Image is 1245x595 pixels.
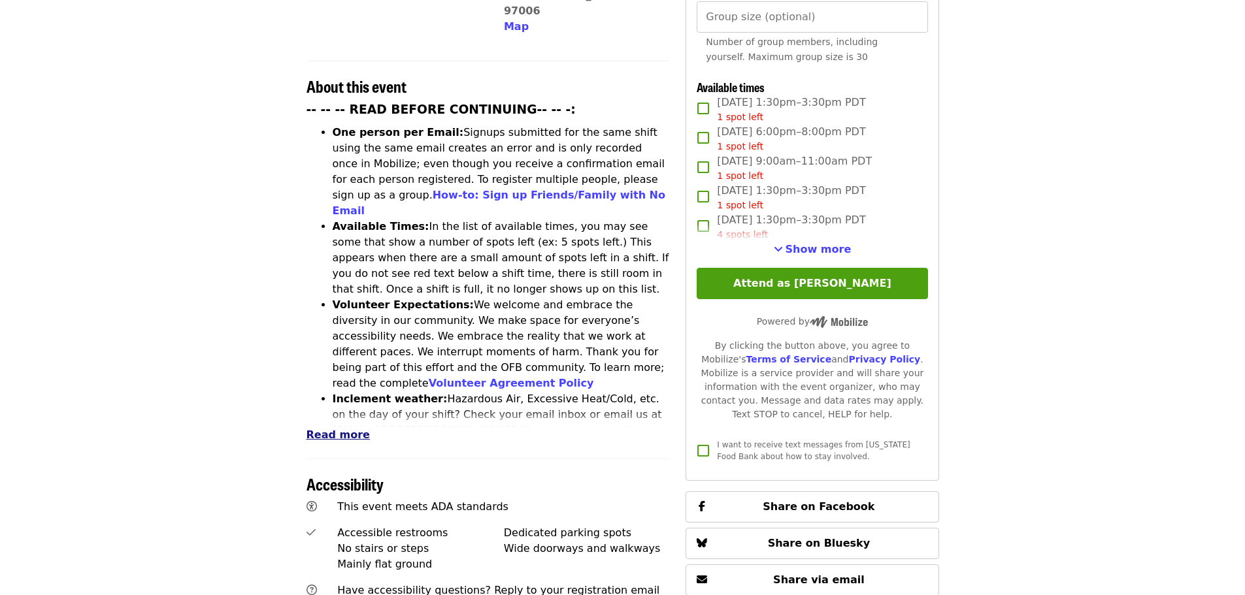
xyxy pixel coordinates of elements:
[337,556,504,572] div: Mainly flat ground
[307,74,407,97] span: About this event
[717,200,763,210] span: 1 spot left
[717,112,763,122] span: 1 spot left
[333,126,464,138] strong: One person per Email:
[307,500,317,513] i: universal-access icon
[717,212,865,242] span: [DATE] 1:30pm–3:30pm PDT
[717,95,865,124] span: [DATE] 1:30pm–3:30pm PDT
[504,541,671,556] div: Wide doorways and walkways
[504,20,529,33] span: Map
[697,268,927,299] button: Attend as [PERSON_NAME]
[307,526,316,539] i: check icon
[307,472,384,495] span: Accessibility
[786,243,852,255] span: Show more
[333,298,474,311] strong: Volunteer Expectations:
[697,1,927,33] input: [object Object]
[337,500,508,513] span: This event meets ADA standards
[333,297,671,391] li: We welcome and embrace the diversity in our community. We make space for everyone’s accessibility...
[717,141,763,152] span: 1 spot left
[717,170,763,181] span: 1 spot left
[686,491,938,523] button: Share on Facebook
[763,500,874,513] span: Share on Facebook
[337,525,504,541] div: Accessible restrooms
[333,391,671,470] li: Hazardous Air, Excessive Heat/Cold, etc. on the day of your shift? Check your email inbox or emai...
[333,125,671,219] li: Signups submitted for the same shift using the same email creates an error and is only recorded o...
[429,377,594,389] a: Volunteer Agreement Policy
[307,103,576,116] strong: -- -- -- READ BEFORE CONTINUING-- -- -:
[697,339,927,421] div: By clicking the button above, you agree to Mobilize's and . Mobilize is a service provider and wi...
[333,189,666,217] a: How-to: Sign up Friends/Family with No Email
[333,220,429,233] strong: Available Times:
[706,37,878,62] span: Number of group members, including yourself. Maximum group size is 30
[746,354,831,364] a: Terms of Service
[686,528,938,559] button: Share on Bluesky
[717,440,910,461] span: I want to receive text messages from [US_STATE] Food Bank about how to stay involved.
[697,78,765,95] span: Available times
[773,573,865,586] span: Share via email
[307,428,370,441] span: Read more
[337,541,504,556] div: No stairs or steps
[717,124,865,153] span: [DATE] 6:00pm–8:00pm PDT
[768,537,871,549] span: Share on Bluesky
[333,219,671,297] li: In the list of available times, you may see some that show a number of spots left (ex: 5 spots le...
[717,183,865,212] span: [DATE] 1:30pm–3:30pm PDT
[504,525,671,541] div: Dedicated parking spots
[774,242,852,257] button: See more timeslots
[307,427,370,443] button: Read more
[848,354,920,364] a: Privacy Policy
[717,153,872,183] span: [DATE] 9:00am–11:00am PDT
[333,393,448,405] strong: Inclement weather:
[504,19,529,35] button: Map
[810,316,868,328] img: Powered by Mobilize
[757,316,868,327] span: Powered by
[717,229,768,240] span: 4 spots left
